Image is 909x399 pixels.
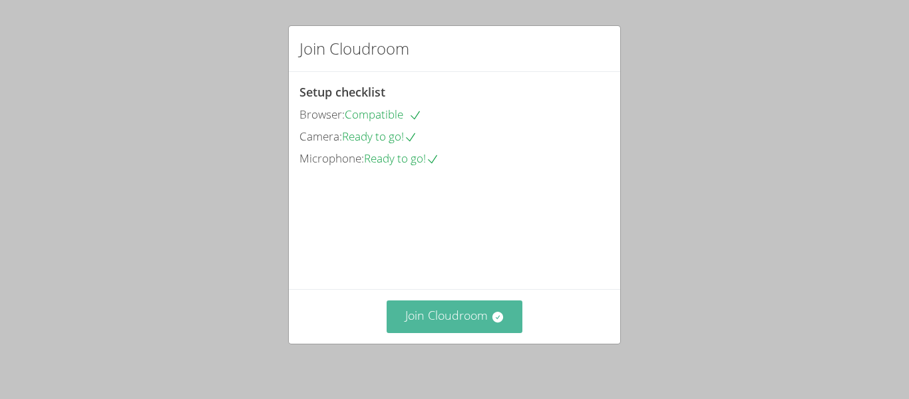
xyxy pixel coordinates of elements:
h2: Join Cloudroom [299,37,409,61]
span: Microphone: [299,151,364,166]
span: Camera: [299,129,342,144]
span: Compatible [345,107,422,122]
span: Ready to go! [342,129,417,144]
span: Setup checklist [299,84,385,100]
button: Join Cloudroom [387,300,523,333]
span: Browser: [299,107,345,122]
span: Ready to go! [364,151,439,166]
